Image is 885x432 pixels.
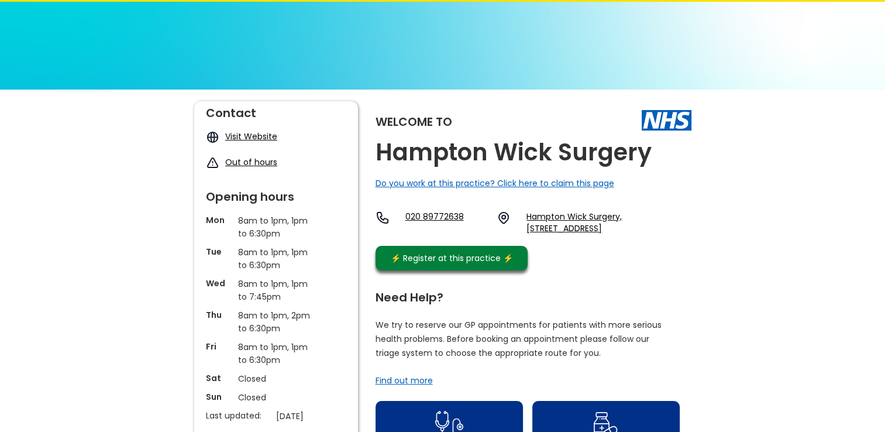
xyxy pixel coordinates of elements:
p: We try to reserve our GP appointments for patients with more serious health problems. Before book... [376,318,662,360]
p: Thu [206,309,232,321]
a: 020 89772638 [405,211,488,234]
p: Sun [206,391,232,403]
p: 8am to 1pm, 1pm to 6:30pm [238,246,314,272]
p: Closed [238,372,314,385]
div: Contact [206,101,346,119]
a: Hampton Wick Surgery, [STREET_ADDRESS] [526,211,691,234]
a: ⚡️ Register at this practice ⚡️ [376,246,528,270]
p: Mon [206,214,232,226]
a: Visit Website [225,131,277,142]
p: [DATE] [276,410,352,423]
div: Need Help? [376,286,680,303]
a: Out of hours [225,156,277,168]
img: telephone icon [376,211,390,225]
p: Last updated: [206,410,270,421]
h2: Hampton Wick Surgery [376,139,652,166]
p: 8am to 1pm, 2pm to 6:30pm [238,309,314,335]
p: 8am to 1pm, 1pm to 6:30pm [238,214,314,240]
p: Closed [238,391,314,404]
p: 8am to 1pm, 1pm to 7:45pm [238,277,314,303]
p: Tue [206,246,232,258]
img: practice location icon [497,211,511,225]
div: Welcome to [376,116,452,128]
img: globe icon [206,131,219,144]
p: Sat [206,372,232,384]
a: Find out more [376,375,433,386]
div: ⚡️ Register at this practice ⚡️ [385,252,519,265]
p: Wed [206,277,232,289]
div: Opening hours [206,185,346,203]
img: exclamation icon [206,156,219,170]
a: Do you work at this practice? Click here to claim this page [376,177,614,189]
p: 8am to 1pm, 1pm to 6:30pm [238,341,314,366]
p: Fri [206,341,232,352]
img: The NHS logo [642,110,691,130]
